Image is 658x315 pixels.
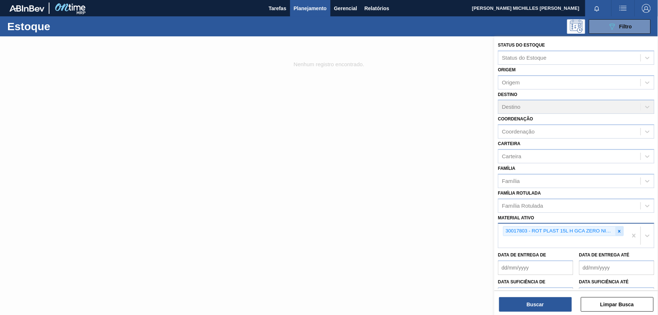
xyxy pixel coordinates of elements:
[498,67,516,72] label: Origem
[579,287,654,302] input: dd/mm/yyyy
[498,191,541,196] label: Família Rotulada
[589,19,651,34] button: Filtro
[642,4,651,13] img: Logout
[502,129,535,135] div: Coordenação
[502,178,520,184] div: Família
[365,4,389,13] span: Relatórios
[334,4,357,13] span: Gerencial
[502,203,543,209] div: Família Rotulada
[579,260,654,275] input: dd/mm/yyyy
[498,260,573,275] input: dd/mm/yyyy
[579,279,629,284] label: Data suficiência até
[502,79,520,85] div: Origem
[498,287,573,302] input: dd/mm/yyyy
[9,5,44,12] img: TNhmsLtSVTkK8tSr43FrP2fwEKptu5GPRR3wAAAABJRU5ErkJggg==
[498,166,515,171] label: Família
[567,19,585,34] div: Pogramando: nenhum usuário selecionado
[585,3,609,13] button: Notificações
[7,22,115,31] h1: Estoque
[498,252,546,258] label: Data de Entrega de
[498,279,546,284] label: Data suficiência de
[498,141,521,146] label: Carteira
[502,55,547,61] div: Status do Estoque
[269,4,286,13] span: Tarefas
[294,4,327,13] span: Planejamento
[579,252,630,258] label: Data de Entrega até
[498,43,545,48] label: Status do Estoque
[619,4,627,13] img: userActions
[498,215,534,220] label: Material ativo
[503,227,615,236] div: 30017803 - ROT PLAST 15L H GCA ZERO NIV22
[502,153,521,159] div: Carteira
[498,92,517,97] label: Destino
[498,116,533,121] label: Coordenação
[619,24,632,29] span: Filtro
